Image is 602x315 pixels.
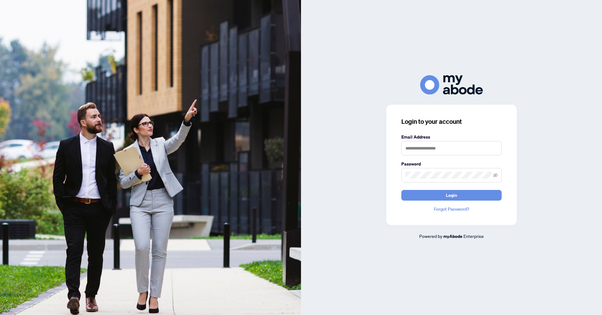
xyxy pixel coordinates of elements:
a: myAbode [443,233,462,240]
label: Email Address [401,134,502,140]
span: Login [446,190,457,200]
img: ma-logo [420,75,483,94]
span: eye-invisible [493,173,498,177]
span: Powered by [419,233,442,239]
span: Enterprise [463,233,484,239]
a: Forgot Password? [401,206,502,213]
h3: Login to your account [401,117,502,126]
label: Password [401,160,502,167]
button: Login [401,190,502,201]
